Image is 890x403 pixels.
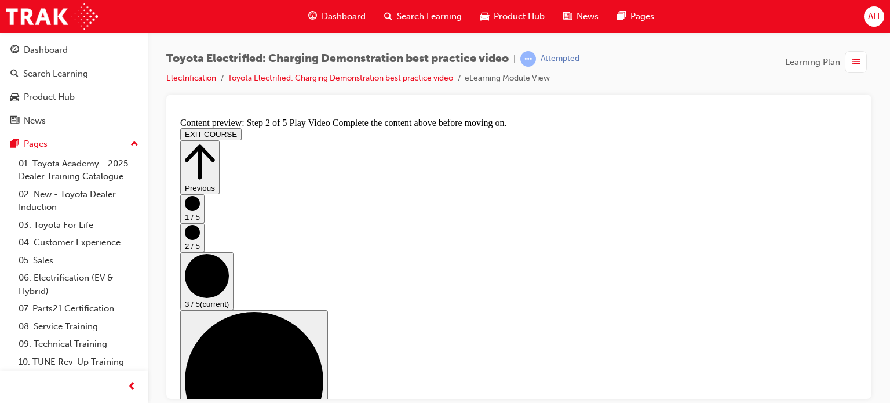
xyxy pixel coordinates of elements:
a: Dashboard [5,39,143,61]
div: Search Learning [23,67,88,81]
span: list-icon [852,55,860,70]
a: Toyota Electrified: Charging Demonstration best practice video [228,73,453,83]
button: EXIT COURSE [5,15,66,27]
span: News [577,10,599,23]
a: Product Hub [5,86,143,108]
span: 2 / 5 [9,129,24,137]
a: car-iconProduct Hub [471,5,554,28]
button: Pages [5,133,143,155]
button: DashboardSearch LearningProduct HubNews [5,37,143,133]
div: Product Hub [24,90,75,104]
span: pages-icon [10,139,19,150]
span: Product Hub [494,10,545,23]
span: guage-icon [10,45,19,56]
span: Toyota Electrified: Charging Demonstration best practice video [166,52,509,66]
a: 08. Service Training [14,318,143,336]
a: pages-iconPages [608,5,663,28]
a: 04. Customer Experience [14,234,143,252]
div: Pages [24,137,48,151]
span: Search Learning [397,10,462,23]
a: guage-iconDashboard [299,5,375,28]
span: car-icon [10,92,19,103]
a: 03. Toyota For Life [14,216,143,234]
div: Content preview: Step 2 of 5 Play Video Complete the content above before moving on. [5,5,682,15]
span: Dashboard [322,10,366,23]
a: 02. New - Toyota Dealer Induction [14,186,143,216]
span: news-icon [10,116,19,126]
span: 3 / 5 [9,187,24,195]
span: Previous [9,71,39,79]
span: | [513,52,516,66]
span: learningRecordVerb_ATTEMPT-icon [520,51,536,67]
a: Electrification [166,73,216,83]
span: car-icon [480,9,489,24]
div: Dashboard [24,43,68,57]
span: search-icon [384,9,392,24]
a: 05. Sales [14,252,143,270]
span: up-icon [130,137,138,152]
a: 09. Technical Training [14,335,143,353]
a: 01. Toyota Academy - 2025 Dealer Training Catalogue [14,155,143,186]
button: AH [864,6,884,27]
a: 07. Parts21 Certification [14,300,143,318]
span: Learning Plan [785,56,840,69]
button: 2 / 5 [5,110,29,139]
li: eLearning Module View [465,72,550,85]
a: News [5,110,143,132]
button: 1 / 5 [5,81,29,110]
span: AH [868,10,880,23]
span: pages-icon [617,9,626,24]
span: 1 / 5 [9,100,24,108]
button: Learning Plan [785,51,871,73]
span: guage-icon [308,9,317,24]
img: Trak [6,3,98,30]
button: Previous [5,27,44,81]
a: 06. Electrification (EV & Hybrid) [14,269,143,300]
a: Search Learning [5,63,143,85]
span: search-icon [10,69,19,79]
span: news-icon [563,9,572,24]
a: 10. TUNE Rev-Up Training [14,353,143,371]
a: search-iconSearch Learning [375,5,471,28]
a: news-iconNews [554,5,608,28]
button: 3 / 5(current) [5,139,58,197]
span: prev-icon [127,380,136,394]
div: Attempted [541,53,579,64]
span: Pages [630,10,654,23]
div: News [24,114,46,128]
